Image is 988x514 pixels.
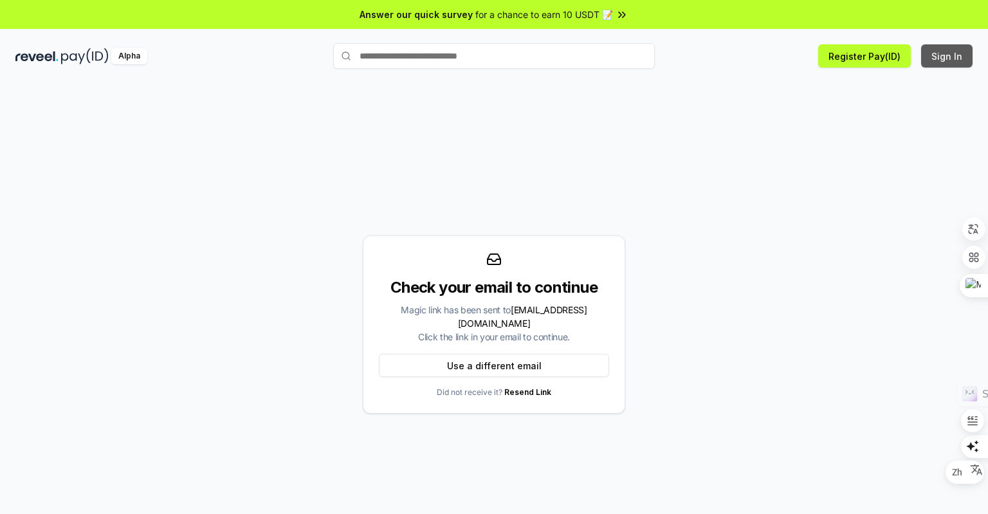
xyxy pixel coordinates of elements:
[504,387,551,397] a: Resend Link
[15,48,59,64] img: reveel_dark
[818,44,911,68] button: Register Pay(ID)
[360,8,473,21] span: Answer our quick survey
[921,44,973,68] button: Sign In
[379,354,609,377] button: Use a different email
[379,277,609,298] div: Check your email to continue
[458,304,587,329] span: [EMAIL_ADDRESS][DOMAIN_NAME]
[111,48,147,64] div: Alpha
[437,387,551,398] p: Did not receive it?
[475,8,613,21] span: for a chance to earn 10 USDT 📝
[61,48,109,64] img: pay_id
[379,303,609,344] div: Magic link has been sent to Click the link in your email to continue.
